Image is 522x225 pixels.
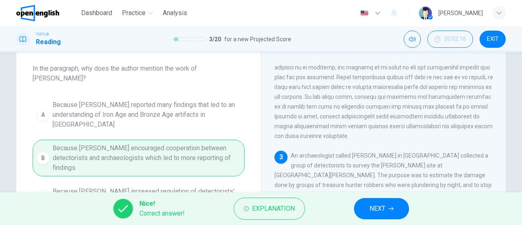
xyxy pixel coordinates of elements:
[354,198,409,219] button: NEXT
[427,31,473,48] div: Hide
[163,8,187,18] span: Analysis
[438,8,483,18] div: [PERSON_NAME]
[234,198,305,220] button: Explanation
[139,209,185,218] span: Correct answer!
[480,31,506,48] button: EXIT
[444,36,466,42] span: 00:02:16
[419,7,432,20] img: Profile picture
[369,203,385,214] span: NEXT
[36,31,49,37] span: TOEFL®
[16,5,78,21] a: OpenEnglish logo
[427,31,473,48] button: 00:02:16
[252,203,295,214] span: Explanation
[33,64,245,83] span: In the paragraph, why does the author mention the work of [PERSON_NAME]?
[224,34,291,44] span: for a new Projected Score
[404,31,421,48] div: Mute
[36,37,61,47] h1: Reading
[119,6,156,20] button: Practice
[139,199,185,209] span: Nice!
[122,8,146,18] span: Practice
[78,6,115,20] button: Dashboard
[209,34,221,44] span: 3 / 20
[274,151,288,164] div: 3
[16,5,59,21] img: OpenEnglish logo
[487,36,499,42] span: EXIT
[159,6,190,20] button: Analysis
[81,8,112,18] span: Dashboard
[359,10,369,16] img: en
